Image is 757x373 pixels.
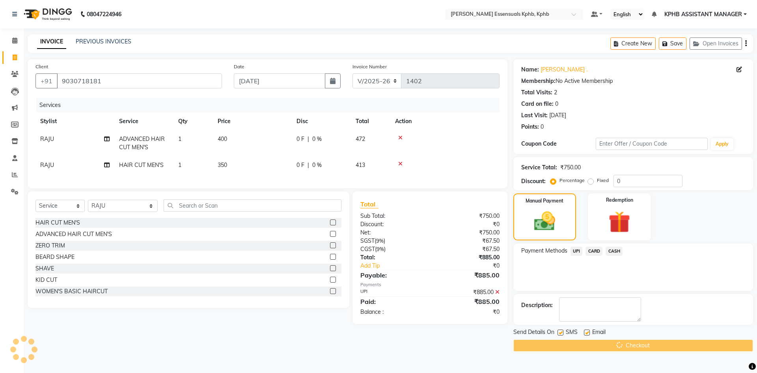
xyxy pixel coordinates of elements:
[354,245,430,253] div: ( )
[513,328,554,338] span: Send Details On
[35,264,54,273] div: SHAVE
[234,63,244,70] label: Date
[430,288,505,296] div: ₹885.00
[430,245,505,253] div: ₹67.50
[664,10,742,19] span: KPHB ASSISTANT MANAGER
[354,253,430,262] div: Total:
[308,161,309,169] span: |
[521,100,554,108] div: Card on file:
[597,177,609,184] label: Fixed
[526,197,563,204] label: Manual Payment
[354,229,430,237] div: Net:
[521,177,546,186] div: Discount:
[560,163,581,172] div: ₹750.00
[360,237,375,244] span: SGST
[40,161,54,169] span: RAJU
[360,246,375,253] span: CGST
[596,138,708,150] input: Enter Offer / Coupon Code
[360,281,500,288] div: Payments
[521,111,548,120] div: Last Visit:
[354,212,430,220] div: Sub Total:
[213,112,292,130] th: Price
[296,161,304,169] span: 0 F
[521,140,596,148] div: Coupon Code
[35,112,114,130] th: Stylist
[521,301,553,309] div: Description:
[292,112,351,130] th: Disc
[356,135,365,142] span: 472
[571,247,583,256] span: UPI
[559,177,585,184] label: Percentage
[35,242,65,250] div: ZERO TRIM
[351,112,390,130] th: Total
[541,123,544,131] div: 0
[35,219,80,227] div: HAIR CUT MEN'S
[521,88,552,97] div: Total Visits:
[566,328,578,338] span: SMS
[57,73,222,88] input: Search by Name/Mobile/Email/Code
[549,111,566,120] div: [DATE]
[119,135,165,151] span: ADVANCED HAIR CUT MEN'S
[35,230,112,238] div: ADVANCED HAIR CUT MEN'S
[35,276,57,284] div: KID CUT
[592,328,606,338] span: Email
[528,209,562,233] img: _cash.svg
[711,138,733,150] button: Apply
[602,208,637,236] img: _gift.svg
[521,163,557,172] div: Service Total:
[541,66,587,74] a: [PERSON_NAME] .
[354,237,430,245] div: ( )
[606,247,623,256] span: CASH
[354,262,442,270] a: Add Tip
[430,270,505,280] div: ₹885.00
[430,297,505,306] div: ₹885.00
[610,37,656,50] button: Create New
[173,112,213,130] th: Qty
[430,253,505,262] div: ₹885.00
[119,161,164,169] span: HAIR CUT MEN'S
[430,220,505,229] div: ₹0
[354,270,430,280] div: Payable:
[430,229,505,237] div: ₹750.00
[521,123,539,131] div: Points:
[521,77,556,85] div: Membership:
[35,287,108,296] div: WOMEN'S BASIC HAIRCUT
[356,161,365,169] span: 413
[659,37,686,50] button: Save
[442,262,505,270] div: ₹0
[521,247,567,255] span: Payment Methods
[36,98,505,112] div: Services
[354,308,430,316] div: Balance :
[521,66,539,74] div: Name:
[35,63,48,70] label: Client
[430,237,505,245] div: ₹67.50
[554,88,557,97] div: 2
[555,100,558,108] div: 0
[354,220,430,229] div: Discount:
[218,135,227,142] span: 400
[87,3,121,25] b: 08047224946
[352,63,387,70] label: Invoice Number
[37,35,66,49] a: INVOICE
[164,199,341,212] input: Search or Scan
[585,247,602,256] span: CARD
[354,288,430,296] div: UPI
[690,37,742,50] button: Open Invoices
[390,112,500,130] th: Action
[360,200,378,208] span: Total
[377,246,384,252] span: 9%
[20,3,74,25] img: logo
[35,73,58,88] button: +91
[312,161,322,169] span: 0 %
[218,161,227,169] span: 350
[296,135,304,143] span: 0 F
[354,297,430,306] div: Paid:
[114,112,173,130] th: Service
[376,238,384,244] span: 9%
[35,253,75,261] div: BEARD SHAPE
[312,135,322,143] span: 0 %
[178,135,181,142] span: 1
[430,308,505,316] div: ₹0
[521,77,745,85] div: No Active Membership
[430,212,505,220] div: ₹750.00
